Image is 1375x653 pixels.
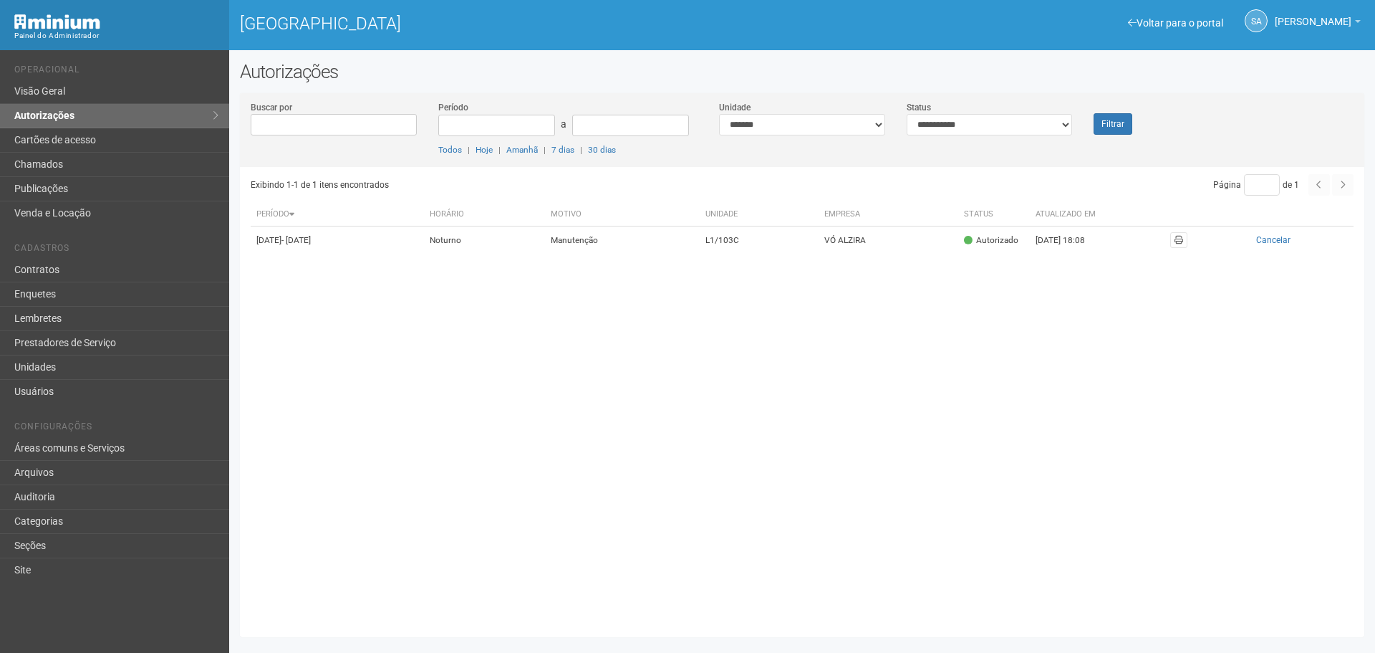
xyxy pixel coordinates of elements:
th: Atualizado em [1030,203,1109,227]
div: Exibindo 1-1 de 1 itens encontrados [251,174,798,196]
th: Unidade [700,203,819,227]
label: Status [907,101,931,114]
span: | [544,145,546,155]
h1: [GEOGRAPHIC_DATA] [240,14,791,33]
th: Status [958,203,1030,227]
img: Minium [14,14,100,29]
a: Amanhã [506,145,538,155]
span: | [498,145,501,155]
th: Período [251,203,424,227]
li: Configurações [14,421,218,437]
a: Todos [438,145,462,155]
a: Hoje [476,145,493,155]
li: Cadastros [14,243,218,258]
a: SA [1245,9,1268,32]
label: Unidade [719,101,751,114]
td: Noturno [424,227,545,254]
span: | [468,145,470,155]
div: Painel do Administrador [14,29,218,42]
th: Horário [424,203,545,227]
th: Motivo [545,203,700,227]
span: Silvio Anjos [1275,2,1351,27]
span: a [561,118,566,130]
td: [DATE] 18:08 [1030,227,1109,254]
span: | [580,145,582,155]
td: Manutenção [545,227,700,254]
button: Cancelar [1199,232,1348,248]
th: Empresa [819,203,958,227]
div: Autorizado [964,234,1018,247]
button: Filtrar [1094,113,1132,135]
a: 7 dias [551,145,574,155]
td: L1/103C [700,227,819,254]
span: Página de 1 [1213,180,1299,190]
span: - [DATE] [281,235,311,245]
a: [PERSON_NAME] [1275,18,1361,29]
label: Período [438,101,468,114]
td: VÓ ALZIRA [819,227,958,254]
h2: Autorizações [240,61,1364,82]
li: Operacional [14,65,218,80]
td: [DATE] [251,227,424,254]
label: Buscar por [251,101,292,114]
a: Voltar para o portal [1128,17,1223,29]
a: 30 dias [588,145,616,155]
